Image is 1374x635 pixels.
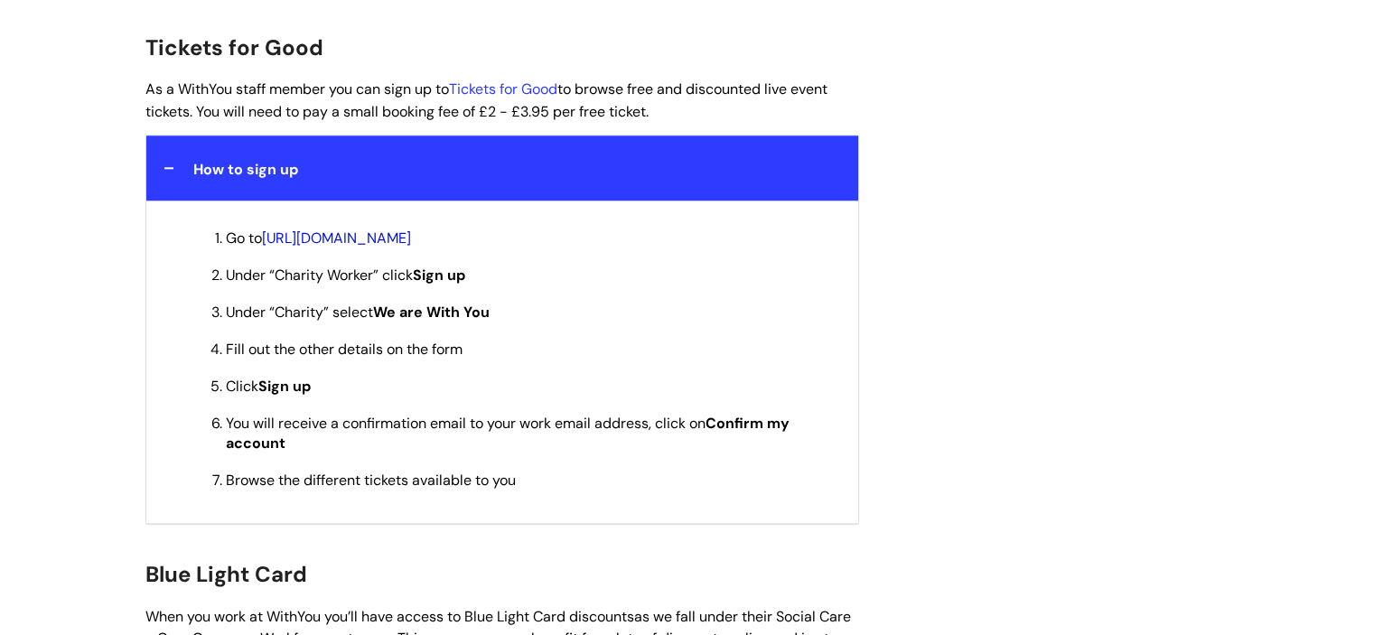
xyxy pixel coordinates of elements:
[226,414,790,453] strong: Confirm my account
[226,414,790,453] span: You will receive a confirmation email to your work email address, click on
[226,377,311,396] span: Click
[413,266,465,285] strong: Sign up
[193,160,298,179] span: How to sign up
[145,33,323,61] span: Tickets for Good
[262,229,411,247] a: [URL][DOMAIN_NAME]
[145,79,827,121] span: As a WithYou staff member you can sign up to to browse free and discounted live event tickets. Yo...
[145,560,307,588] span: Blue Light Card
[226,340,463,359] span: Fill out the other details on the form
[226,303,490,322] span: Under “Charity” select
[449,79,557,98] a: Tickets for Good
[226,229,411,247] span: Go to
[226,471,516,490] span: Browse the different tickets available to you
[373,303,490,322] strong: We are With You
[258,377,311,396] strong: Sign up
[226,266,465,285] span: Under “Charity Worker” click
